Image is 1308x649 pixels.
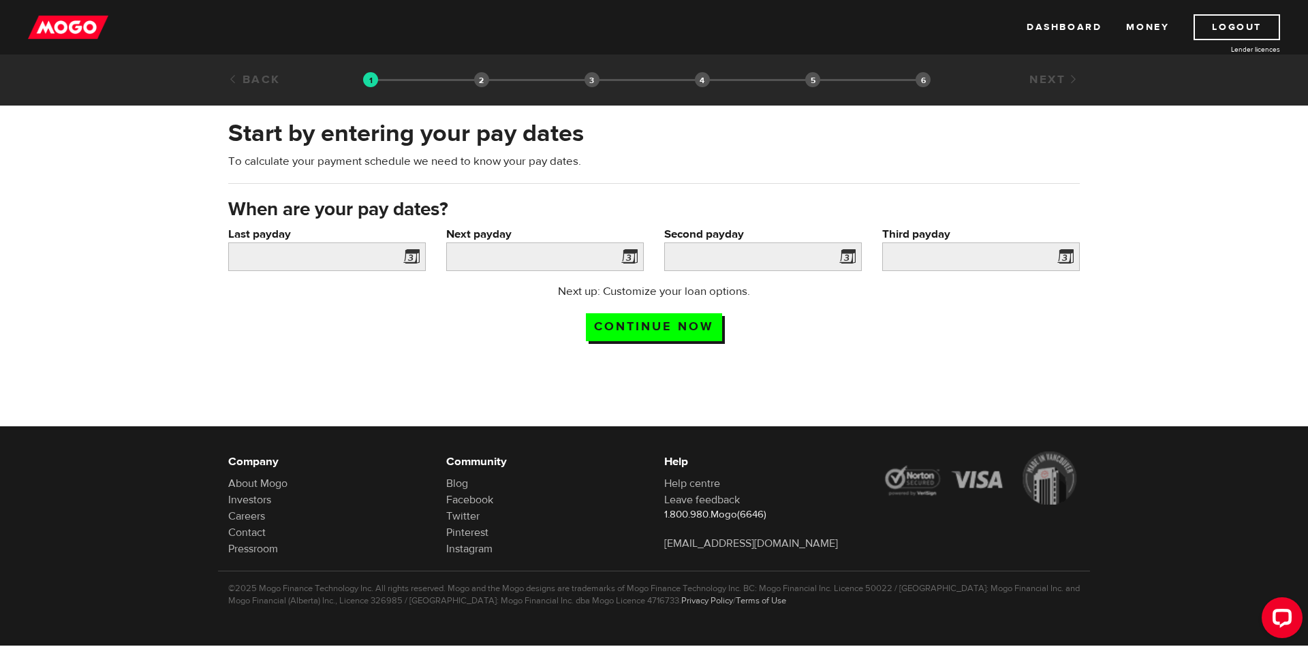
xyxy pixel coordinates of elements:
[228,199,1080,221] h3: When are your pay dates?
[1251,592,1308,649] iframe: LiveChat chat widget
[1178,44,1280,54] a: Lender licences
[586,313,722,341] input: Continue now
[519,283,790,300] p: Next up: Customize your loan options.
[228,493,271,507] a: Investors
[446,226,644,242] label: Next payday
[664,454,862,470] h6: Help
[736,595,786,606] a: Terms of Use
[664,537,838,550] a: [EMAIL_ADDRESS][DOMAIN_NAME]
[664,508,862,522] p: 1.800.980.Mogo(6646)
[228,526,266,539] a: Contact
[228,454,426,470] h6: Company
[664,477,720,490] a: Help centre
[446,542,493,556] a: Instagram
[446,477,468,490] a: Blog
[446,526,488,539] a: Pinterest
[1029,72,1080,87] a: Next
[882,226,1080,242] label: Third payday
[1027,14,1102,40] a: Dashboard
[228,72,281,87] a: Back
[28,14,108,40] img: mogo_logo-11ee424be714fa7cbb0f0f49df9e16ec.png
[664,493,740,507] a: Leave feedback
[882,452,1080,505] img: legal-icons-92a2ffecb4d32d839781d1b4e4802d7b.png
[228,509,265,523] a: Careers
[228,477,287,490] a: About Mogo
[664,226,862,242] label: Second payday
[446,493,493,507] a: Facebook
[1194,14,1280,40] a: Logout
[446,509,480,523] a: Twitter
[228,226,426,242] label: Last payday
[228,153,1080,170] p: To calculate your payment schedule we need to know your pay dates.
[681,595,733,606] a: Privacy Policy
[228,582,1080,607] p: ©2025 Mogo Finance Technology Inc. All rights reserved. Mogo and the Mogo designs are trademarks ...
[446,454,644,470] h6: Community
[363,72,378,87] img: transparent-188c492fd9eaac0f573672f40bb141c2.gif
[1126,14,1169,40] a: Money
[228,542,278,556] a: Pressroom
[228,119,1080,148] h2: Start by entering your pay dates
